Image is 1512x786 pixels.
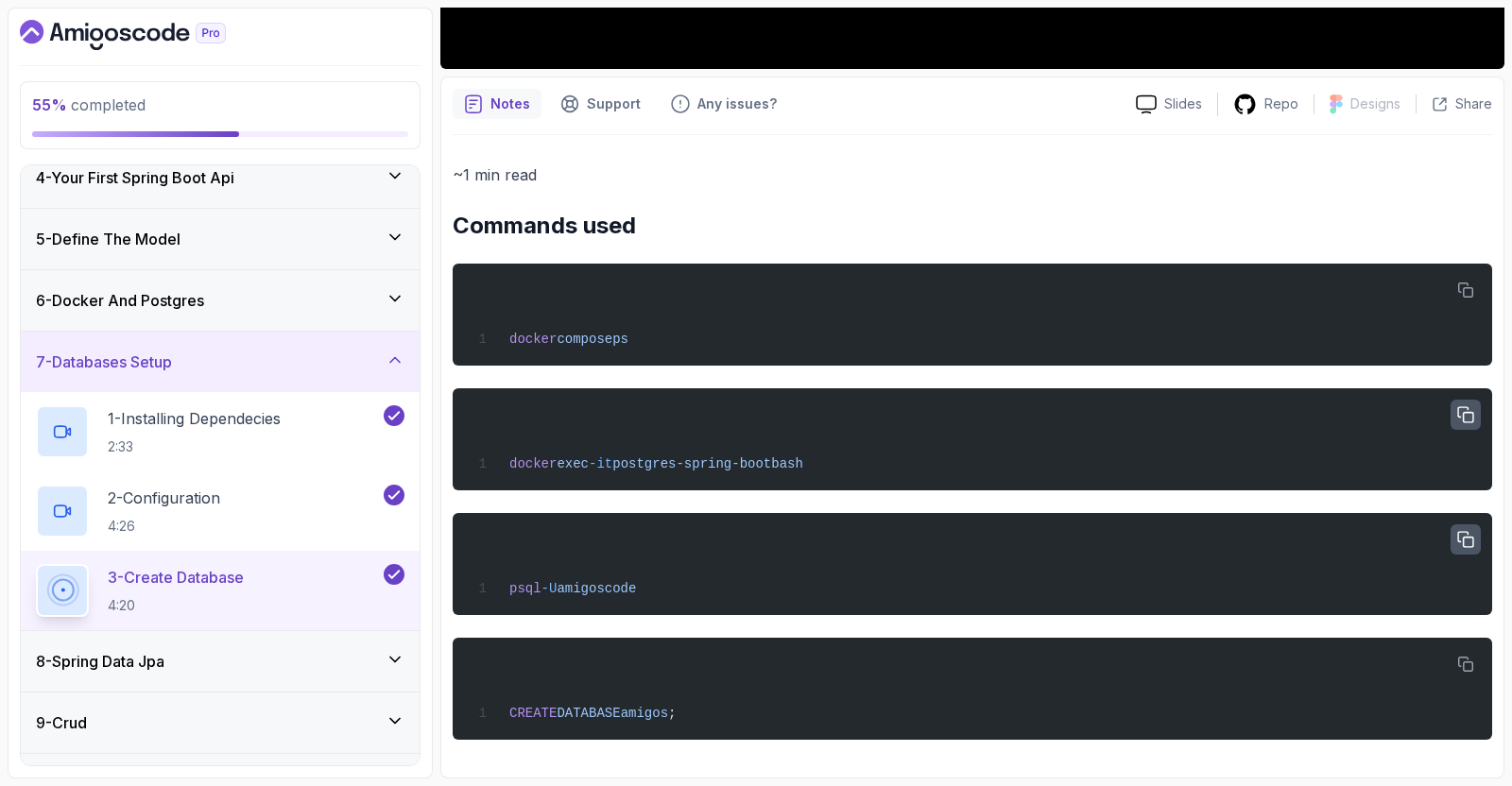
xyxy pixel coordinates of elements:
span: completed [32,95,146,114]
p: 4:20 [108,596,244,615]
p: Support [587,94,641,113]
span: CREATE [509,706,557,721]
button: 3-Create Database4:20 [36,564,404,617]
span: -U [541,581,558,596]
p: Share [1455,94,1492,113]
button: 6-Docker And Postgres [21,270,420,331]
span: DATABASE [557,706,620,721]
h2: Commands used [453,211,1492,241]
button: 4-Your First Spring Boot Api [21,147,420,208]
p: Any issues? [697,94,777,113]
a: Slides [1121,94,1217,114]
h3: 5 - Define The Model [36,228,180,250]
a: Repo [1218,93,1314,116]
button: Support button [549,89,652,119]
p: Repo [1264,94,1298,113]
button: 7-Databases Setup [21,332,420,392]
button: 5-Define The Model [21,209,420,269]
span: amigos [621,706,668,721]
button: 8-Spring Data Jpa [21,631,420,692]
span: psql [509,581,541,596]
p: 4:26 [108,517,220,536]
span: exec [557,456,589,471]
h3: 7 - Databases Setup [36,350,172,373]
p: ~1 min read [453,162,1492,188]
button: 9-Crud [21,692,420,753]
span: docker [509,456,557,471]
a: Dashboard [20,20,269,50]
span: postgres-spring-boot [612,456,771,471]
p: 2 - Configuration [108,487,220,509]
p: 1 - Installing Dependecies [108,407,281,430]
p: 3 - Create Database [108,566,244,589]
p: Slides [1164,94,1202,113]
h3: 6 - Docker And Postgres [36,289,204,312]
h3: 9 - Crud [36,711,87,734]
h3: 4 - Your First Spring Boot Api [36,166,234,189]
p: Notes [490,94,530,113]
p: 2:33 [108,437,281,456]
button: Share [1416,94,1492,113]
span: bash [771,456,803,471]
span: compose [557,332,612,347]
span: -it [589,456,612,471]
span: docker [509,332,557,347]
h3: 8 - Spring Data Jpa [36,650,164,673]
button: Feedback button [660,89,788,119]
span: amigoscode [557,581,636,596]
button: 1-Installing Dependecies2:33 [36,405,404,458]
button: 2-Configuration4:26 [36,485,404,538]
button: notes button [453,89,541,119]
p: Designs [1350,94,1400,113]
span: ps [612,332,628,347]
span: 55 % [32,95,67,114]
span: ; [668,706,676,721]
